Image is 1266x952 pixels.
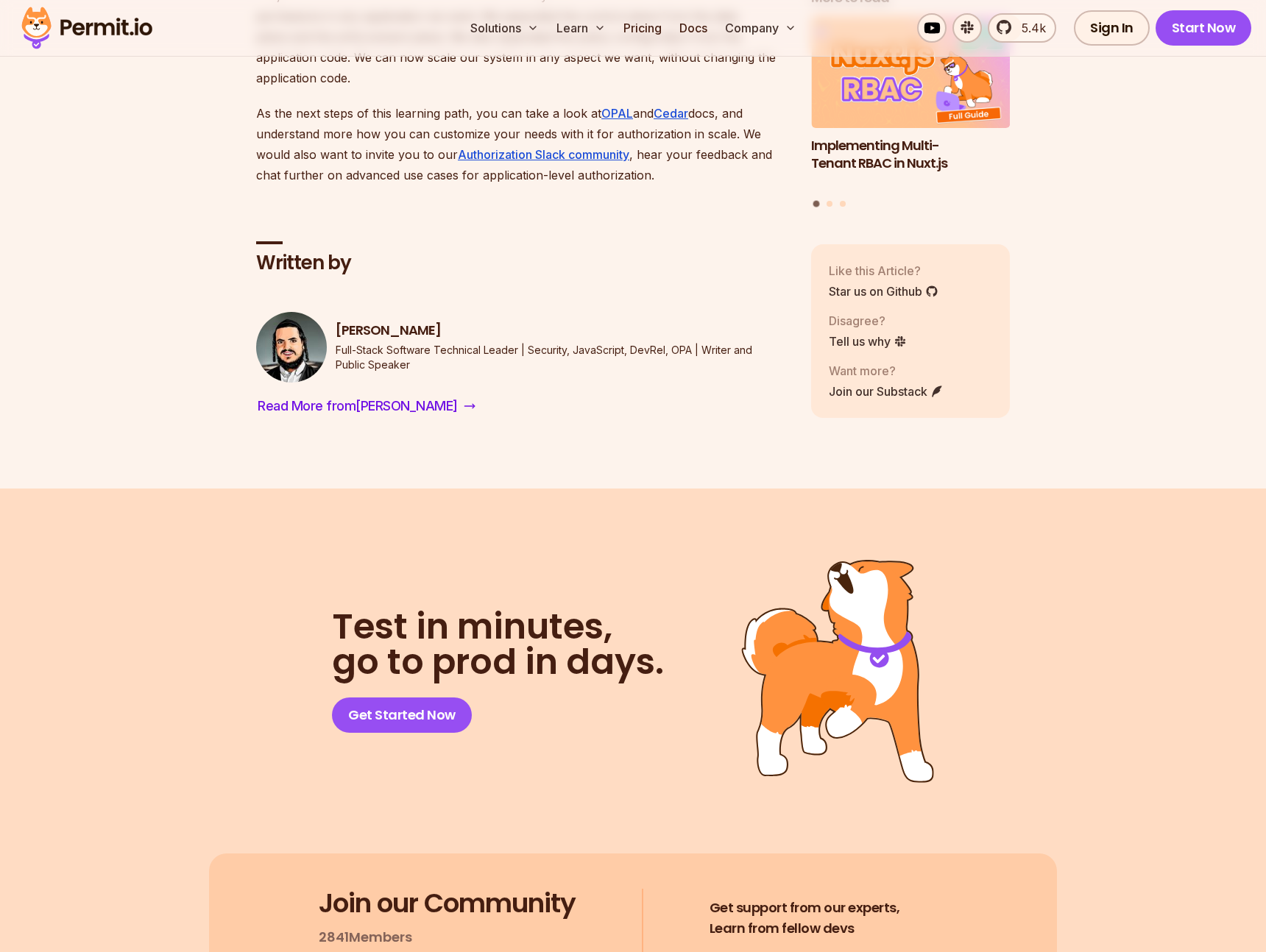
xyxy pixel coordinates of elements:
[15,3,159,53] img: Permit logo
[840,200,846,206] button: Go to slide 3
[829,383,944,400] a: Join our Substack
[1013,19,1046,37] span: 5.4k
[811,16,1010,191] a: Implementing Multi-Tenant RBAC in Nuxt.jsImplementing Multi-Tenant RBAC in Nuxt.js
[256,312,327,383] img: Gabriel L. Manor
[458,147,629,162] a: Authorization Slack community
[719,13,802,43] button: Company
[710,898,900,918] span: Get support from our experts,
[811,136,1010,173] h3: Implementing Multi-Tenant RBAC in Nuxt.js
[336,343,788,372] p: Full-Stack Software Technical Leader | Security, JavaScript, DevRel, OPA | Writer and Public Speaker
[827,200,832,206] button: Go to slide 2
[829,312,907,330] p: Disagree?
[332,609,664,680] h2: go to prod in days.
[319,927,412,948] p: 2841 Members
[811,16,1010,128] img: Implementing Multi-Tenant RBAC in Nuxt.js
[811,16,1010,191] li: 1 of 3
[258,396,458,416] span: Read More from [PERSON_NAME]
[673,13,713,43] a: Docs
[811,16,1010,209] div: Posts
[1156,10,1252,46] a: Start Now
[618,13,668,43] a: Pricing
[601,106,633,121] a: OPAL
[813,200,820,207] button: Go to slide 1
[988,13,1056,43] a: 5.4k
[829,283,938,300] a: Star us on Github
[710,898,900,939] h4: Learn from fellow devs
[464,13,545,43] button: Solutions
[336,322,788,340] h3: [PERSON_NAME]
[256,250,788,277] h2: Written by
[829,333,907,350] a: Tell us why
[256,103,788,185] p: As the next steps of this learning path, you can take a look at and docs, and understand more how...
[256,394,477,418] a: Read More from[PERSON_NAME]
[654,106,688,121] a: Cedar
[829,362,944,380] p: Want more?
[319,889,576,918] h3: Join our Community
[332,697,472,733] a: Get Started Now
[332,609,664,644] span: Test in minutes,
[551,13,612,43] button: Learn
[1074,10,1150,46] a: Sign In
[829,262,938,280] p: Like this Article?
